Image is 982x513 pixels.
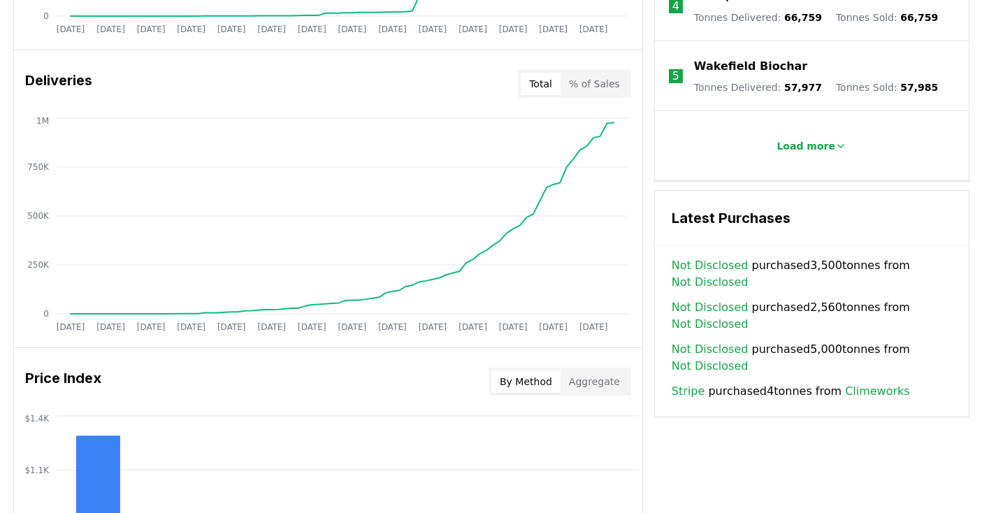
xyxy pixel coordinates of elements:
h3: Latest Purchases [672,208,952,229]
tspan: 0 [43,11,49,21]
span: purchased 3,500 tonnes from [672,257,952,291]
p: 5 [672,68,679,85]
a: Stripe [672,383,705,400]
tspan: [DATE] [177,24,205,34]
p: Tonnes Sold : [836,10,938,24]
button: Total [521,73,561,95]
a: Not Disclosed [672,257,749,274]
tspan: [DATE] [498,322,527,332]
tspan: [DATE] [298,322,326,332]
tspan: [DATE] [56,322,85,332]
tspan: 500K [27,211,50,221]
h3: Deliveries [25,70,92,98]
tspan: [DATE] [217,24,245,34]
tspan: [DATE] [257,322,286,332]
span: 66,759 [784,12,822,23]
tspan: [DATE] [298,24,326,34]
tspan: [DATE] [217,322,245,332]
tspan: $1.4K [24,414,50,424]
span: purchased 5,000 tonnes from [672,341,952,375]
tspan: [DATE] [96,24,125,34]
tspan: 250K [27,260,50,270]
span: 57,977 [784,82,822,93]
a: Not Disclosed [672,274,749,291]
a: Wakefield Biochar [694,58,807,75]
tspan: [DATE] [579,24,607,34]
button: % of Sales [561,73,628,95]
span: purchased 4 tonnes from [672,383,910,400]
tspan: [DATE] [458,24,487,34]
tspan: [DATE] [338,322,366,332]
button: Load more [765,132,858,160]
tspan: [DATE] [257,24,286,34]
tspan: [DATE] [378,24,407,34]
span: 57,985 [900,82,938,93]
a: Climeworks [845,383,910,400]
tspan: [DATE] [458,322,487,332]
tspan: [DATE] [177,322,205,332]
button: Aggregate [561,370,628,393]
tspan: [DATE] [56,24,85,34]
tspan: 750K [27,162,50,172]
tspan: [DATE] [539,24,568,34]
tspan: [DATE] [378,322,407,332]
span: 66,759 [900,12,938,23]
tspan: [DATE] [418,322,447,332]
button: By Method [491,370,561,393]
tspan: $1.1K [24,465,50,475]
tspan: [DATE] [539,322,568,332]
tspan: [DATE] [418,24,447,34]
a: Not Disclosed [672,358,749,375]
h3: Price Index [25,368,101,396]
p: Tonnes Delivered : [694,10,822,24]
tspan: [DATE] [96,322,125,332]
tspan: [DATE] [498,24,527,34]
p: Tonnes Delivered : [694,80,822,94]
tspan: 0 [43,309,49,319]
a: Not Disclosed [672,316,749,333]
span: purchased 2,560 tonnes from [672,299,952,333]
p: Load more [777,139,835,153]
tspan: [DATE] [136,322,165,332]
tspan: [DATE] [579,322,607,332]
tspan: [DATE] [136,24,165,34]
p: Tonnes Sold : [836,80,938,94]
tspan: [DATE] [338,24,366,34]
a: Not Disclosed [672,299,749,316]
tspan: 1M [36,116,49,126]
a: Not Disclosed [672,341,749,358]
